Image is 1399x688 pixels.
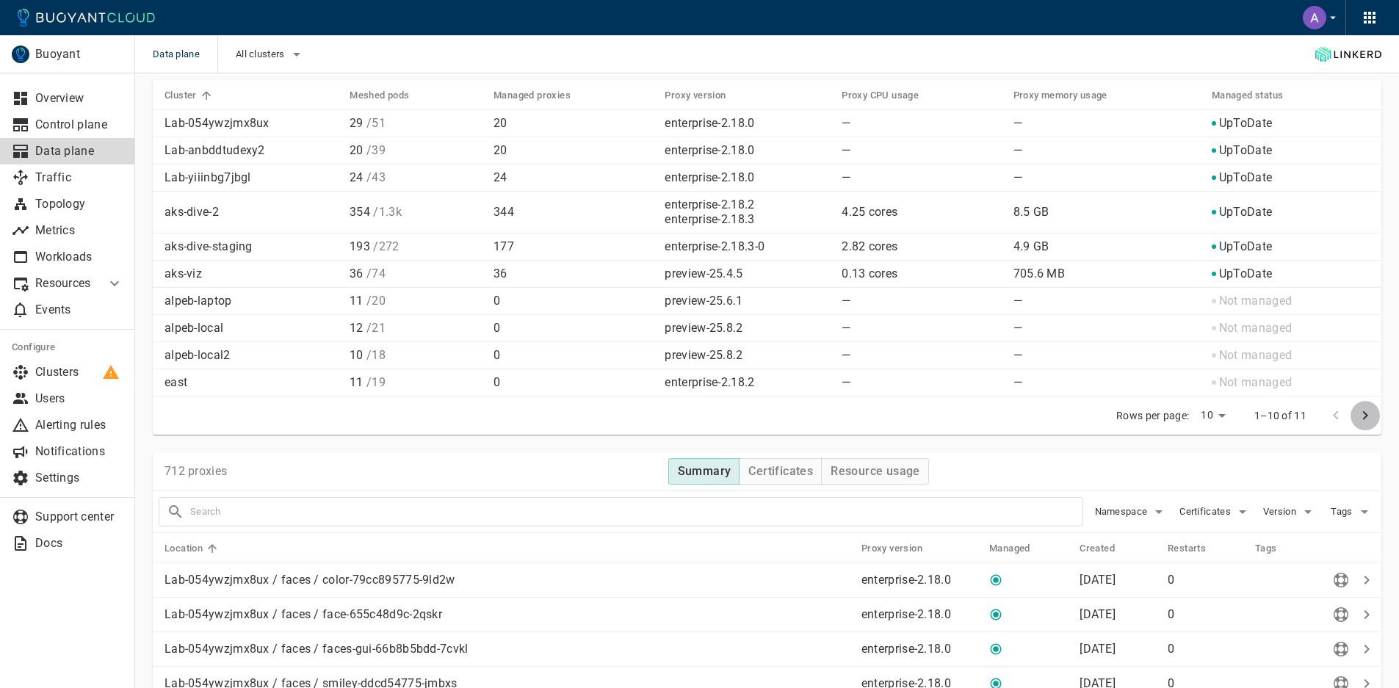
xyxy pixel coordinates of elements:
[350,348,482,363] p: 10
[1013,267,1200,281] p: 705.6 MB
[165,90,197,101] h5: Cluster
[35,197,123,211] p: Topology
[842,143,1001,158] p: —
[35,117,123,132] p: Control plane
[494,116,653,131] p: 20
[364,375,386,389] span: / 19
[1219,348,1292,363] p: Not managed
[35,536,123,551] p: Docs
[1095,501,1168,523] button: Namespace
[1219,143,1272,158] p: UpToDate
[1255,543,1277,554] h5: Tags
[494,267,653,281] p: 36
[350,116,482,131] p: 29
[1095,506,1151,518] span: Namespace
[665,170,754,185] p: enterprise-2.18.0
[1195,405,1231,426] div: 10
[165,267,338,281] p: aks-viz
[1179,506,1234,518] span: Certificates
[1013,348,1200,363] p: —
[12,46,29,63] img: Buoyant
[364,143,386,157] span: / 39
[842,294,1001,308] p: —
[165,642,850,656] p: Lab-054ywzjmx8ux / faces / faces-gui-66b8b5bdd-7cvkl
[1254,408,1306,423] p: 1–10 of 11
[165,116,338,131] p: Lab-054ywzjmx8ux
[1080,543,1115,554] h5: Created
[665,90,726,101] h5: Proxy version
[1013,116,1200,131] p: —
[165,89,216,102] span: Cluster
[350,239,482,254] p: 193
[842,205,1001,220] p: 4.25 cores
[1168,573,1243,587] p: 0
[665,89,745,102] span: Proxy version
[1212,89,1303,102] span: Managed status
[153,35,217,73] span: Data plane
[35,510,123,524] p: Support center
[861,543,922,554] h5: Proxy version
[1013,205,1200,220] p: 8.5 GB
[35,444,123,459] p: Notifications
[668,458,740,485] button: Summary
[35,91,123,106] p: Overview
[1219,321,1292,336] p: Not managed
[236,43,306,65] button: All clusters
[165,170,338,185] p: Lab-yiiinbg7jbgl
[494,143,653,158] p: 20
[370,205,402,219] span: / 1.3k
[35,365,123,380] p: Clusters
[1080,607,1116,621] relative-time: [DATE]
[165,239,338,254] p: aks-dive-staging
[861,607,977,622] p: enterprise-2.18.0
[494,348,653,363] p: 0
[665,239,764,254] p: enterprise-2.18.3-0
[1080,542,1134,555] span: Created
[1013,89,1127,102] span: Proxy memory usage
[665,375,754,390] p: enterprise-2.18.2
[1168,542,1225,555] span: Restarts
[1330,608,1352,620] span: Send diagnostics to Buoyant
[350,143,482,158] p: 20
[350,294,482,308] p: 11
[165,348,338,363] p: alpeb-local2
[494,375,653,390] p: 0
[1219,267,1272,281] p: UpToDate
[190,501,1082,522] input: Search
[1080,642,1116,656] relative-time: [DATE]
[494,294,653,308] p: 0
[364,170,386,184] span: / 43
[165,294,338,308] p: alpeb-laptop
[1330,642,1352,654] span: Send diagnostics to Buoyant
[165,143,338,158] p: Lab-anbddtudexy2
[1080,573,1116,587] span: Tue, 29 Jul 2025 14:18:24 GMT-5 / Tue, 29 Jul 2025 19:18:24 UTC
[1168,642,1243,656] p: 0
[350,90,409,101] h5: Meshed pods
[1330,573,1352,585] span: Send diagnostics to Buoyant
[1179,501,1251,523] button: Certificates
[1219,116,1272,131] p: UpToDate
[364,116,386,130] span: / 51
[350,375,482,390] p: 11
[165,321,338,336] p: alpeb-local
[842,90,919,101] h5: Proxy CPU usage
[1255,542,1296,555] span: Tags
[1212,90,1284,101] h5: Managed status
[665,321,742,336] p: preview-25.8.2
[35,47,123,62] p: Buoyant
[842,267,1001,281] p: 0.13 cores
[665,348,742,363] p: preview-25.8.2
[165,464,227,479] p: 712 proxies
[1331,506,1355,518] span: Tags
[364,348,386,362] span: / 18
[236,48,288,60] span: All clusters
[1013,321,1200,336] p: —
[165,542,222,555] span: Location
[1303,6,1326,29] img: Alejandro Pedraza
[861,573,977,587] p: enterprise-2.18.0
[842,375,1001,390] p: —
[665,198,754,212] p: enterprise-2.18.2
[364,294,386,308] span: / 20
[1116,408,1189,423] p: Rows per page:
[1013,143,1200,158] p: —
